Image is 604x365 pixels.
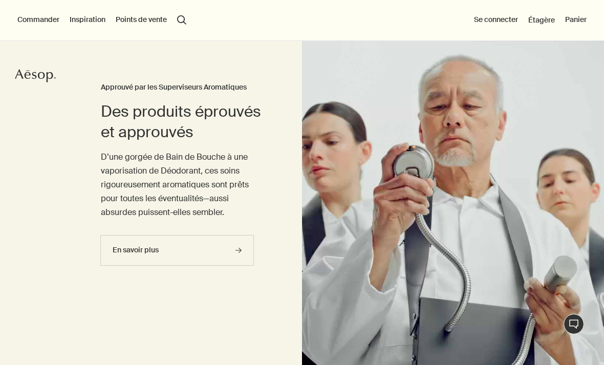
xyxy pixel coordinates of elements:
[15,68,56,86] a: Aesop
[564,314,584,334] button: Chat en direct
[101,81,261,94] h3: Approuvé par les Superviseurs Aromatiques
[101,150,261,220] p: D’une gorgée de Bain de Bouche à une vaporisation de Déodorant, ces soins rigoureusement aromatiq...
[101,101,261,142] h2: Des produits éprouvés et approuvés
[17,15,59,25] button: Commander
[565,15,587,25] button: Panier
[100,235,254,266] a: En savoir plus
[116,15,167,25] button: Points de vente
[15,68,56,83] svg: Aesop
[474,15,518,25] button: Se connecter
[70,15,105,25] button: Inspiration
[528,15,555,25] a: Étagère
[177,15,186,25] button: Lancer une recherche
